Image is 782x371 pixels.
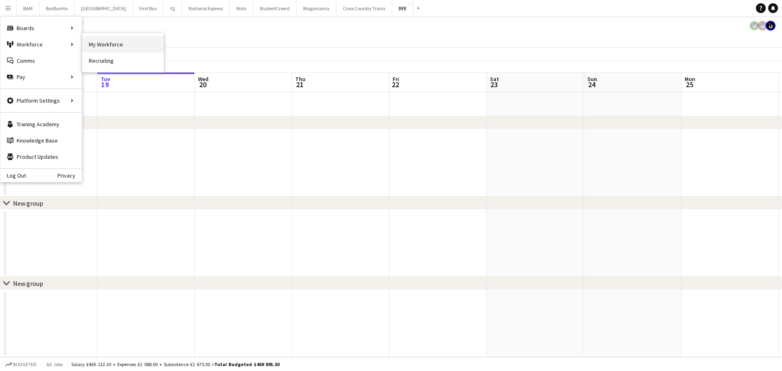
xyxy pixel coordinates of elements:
div: Platform Settings [0,92,82,109]
div: Boards [0,20,82,36]
span: 22 [391,80,399,89]
app-user-avatar: Tim Bodenham [758,21,767,31]
button: BAM [17,0,40,16]
button: Wagamama [297,0,336,16]
a: Knowledge Base [0,132,82,149]
span: 24 [586,80,597,89]
button: StudentCrowd [253,0,297,16]
span: Mon [685,75,695,83]
span: Sun [587,75,597,83]
div: Pay [0,69,82,85]
a: Product Updates [0,149,82,165]
span: Fri [393,75,399,83]
button: DFE [392,0,413,16]
span: 25 [683,80,695,89]
button: [GEOGRAPHIC_DATA] [75,0,133,16]
a: Privacy [57,172,82,179]
a: Recruiting [82,53,164,69]
span: Thu [295,75,305,83]
button: IQ [164,0,182,16]
button: BarBurrito [40,0,75,16]
button: Cross Country Trains [336,0,392,16]
span: 21 [294,80,305,89]
button: National Express [182,0,230,16]
span: Budgeted [13,362,37,367]
span: 23 [489,80,499,89]
span: 20 [197,80,209,89]
div: Workforce [0,36,82,53]
span: Wed [198,75,209,83]
div: New group [13,279,43,288]
div: Salary £465 132.30 + Expenses £2 088.00 + Subsistence £2 675.00 = [71,361,279,367]
button: Nido [230,0,253,16]
a: My Workforce [82,36,164,53]
span: Sat [490,75,499,83]
a: Log Out [0,172,26,179]
a: Training Academy [0,116,82,132]
app-user-avatar: Tim Bodenham [766,21,775,31]
button: First Bus [133,0,164,16]
div: New group [13,199,43,207]
a: Comms [0,53,82,69]
span: All jobs [45,361,64,367]
app-user-avatar: Tim Bodenham [749,21,759,31]
span: 19 [99,80,110,89]
span: Tue [101,75,110,83]
span: Total Budgeted £469 895.30 [214,361,279,367]
button: Budgeted [4,360,38,369]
